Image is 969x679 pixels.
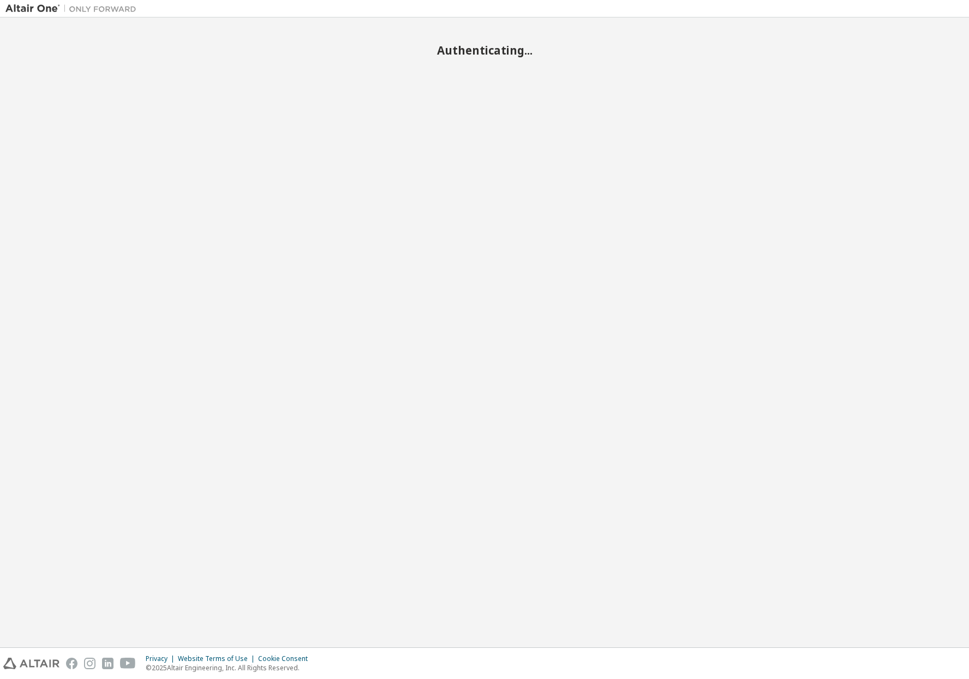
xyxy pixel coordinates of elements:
img: facebook.svg [66,658,77,669]
div: Website Terms of Use [178,654,258,663]
img: linkedin.svg [102,658,113,669]
div: Cookie Consent [258,654,314,663]
h2: Authenticating... [5,43,964,57]
img: youtube.svg [120,658,136,669]
img: altair_logo.svg [3,658,59,669]
div: Privacy [146,654,178,663]
img: Altair One [5,3,142,14]
p: © 2025 Altair Engineering, Inc. All Rights Reserved. [146,663,314,672]
img: instagram.svg [84,658,95,669]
